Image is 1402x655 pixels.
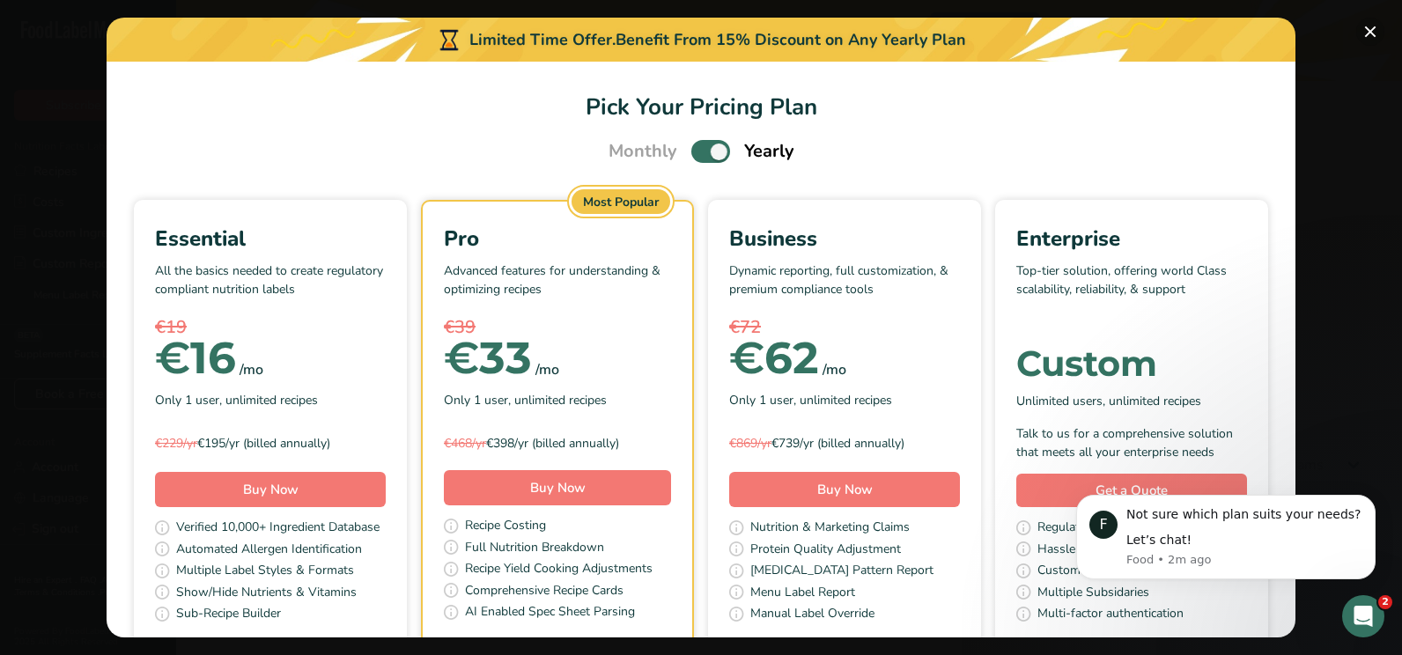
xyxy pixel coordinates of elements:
[128,90,1274,124] h1: Pick Your Pricing Plan
[465,581,624,603] span: Comprehensive Recipe Cards
[134,637,407,652] a: See All Features
[744,138,794,165] span: Yearly
[243,481,299,498] span: Buy Now
[572,189,670,214] div: Most Popular
[444,391,607,409] span: Only 1 user, unlimited recipes
[155,472,386,507] button: Buy Now
[729,391,892,409] span: Only 1 user, unlimited recipes
[750,518,910,540] span: Nutrition & Marketing Claims
[176,540,362,562] span: Automated Allergen Identification
[1378,595,1392,609] span: 2
[155,261,386,314] p: All the basics needed to create regulatory compliant nutrition labels
[444,331,479,385] span: €
[729,331,764,385] span: €
[155,223,386,254] div: Essential
[1037,604,1184,626] span: Multi-factor authentication
[107,18,1295,62] div: Limited Time Offer.
[444,261,671,314] p: Advanced features for understanding & optimizing recipes
[750,540,901,562] span: Protein Quality Adjustment
[176,583,357,605] span: Show/Hide Nutrients & Vitamins
[465,559,653,581] span: Recipe Yield Cooking Adjustments
[155,314,386,341] div: €19
[444,435,486,452] span: €468/yr
[1016,424,1247,461] div: Talk to us for a comprehensive solution that meets all your enterprise needs
[444,223,671,254] div: Pro
[1037,583,1149,605] span: Multiple Subsidaries
[616,28,966,52] div: Benefit From 15% Discount on Any Yearly Plan
[729,314,960,341] div: €72
[155,331,190,385] span: €
[750,561,933,583] span: [MEDICAL_DATA] Pattern Report
[1037,540,1187,562] span: Hassle Free Data Migration
[1016,223,1247,254] div: Enterprise
[1016,392,1201,410] span: Unlimited users, unlimited recipes
[423,635,692,651] a: See All Features
[823,359,846,380] div: /mo
[729,261,960,314] p: Dynamic reporting, full customization, & premium compliance tools
[729,223,960,254] div: Business
[1016,261,1247,314] p: Top-tier solution, offering world Class scalability, reliability, & support
[155,391,318,409] span: Only 1 user, unlimited recipes
[609,138,677,165] span: Monthly
[1037,518,1243,540] span: Regulatory Compliance in 8+ Markets
[530,479,586,497] span: Buy Now
[729,434,960,453] div: €739/yr (billed annually)
[1016,346,1247,381] div: Custom
[444,470,671,505] button: Buy Now
[155,435,197,452] span: €229/yr
[817,481,873,498] span: Buy Now
[729,472,960,507] button: Buy Now
[995,637,1268,652] a: See All Features
[750,583,855,605] span: Menu Label Report
[1342,595,1384,637] iframe: Intercom live chat
[444,341,532,376] div: 33
[1050,468,1402,607] iframe: Intercom notifications message
[444,314,671,341] div: €39
[176,604,281,626] span: Sub-Recipe Builder
[176,561,354,583] span: Multiple Label Styles & Formats
[708,637,981,652] a: See All Features
[155,434,386,453] div: €195/yr (billed annually)
[729,435,771,452] span: €869/yr
[444,434,671,453] div: €398/yr (billed annually)
[465,516,546,538] span: Recipe Costing
[750,604,874,626] span: Manual Label Override
[535,359,559,380] div: /mo
[1016,474,1247,508] a: Get a Quote
[155,341,236,376] div: 16
[240,359,263,380] div: /mo
[1037,561,1168,583] span: Custom API Integration
[465,602,635,624] span: AI Enabled Spec Sheet Parsing
[465,538,604,560] span: Full Nutrition Breakdown
[176,518,380,540] span: Verified 10,000+ Ingredient Database
[729,341,819,376] div: 62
